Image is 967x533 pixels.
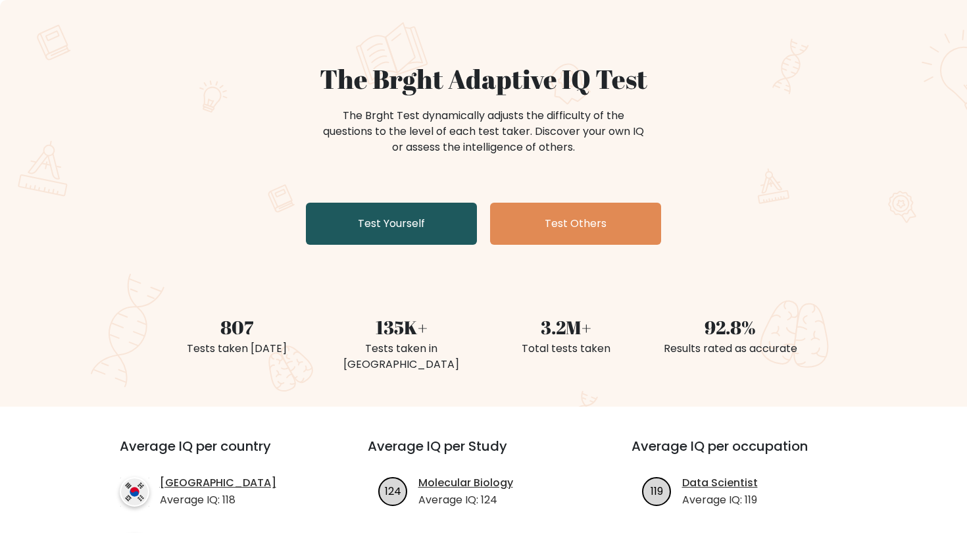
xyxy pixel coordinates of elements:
[160,492,276,508] p: Average IQ: 118
[682,475,758,491] a: Data Scientist
[368,438,600,470] h3: Average IQ per Study
[656,341,805,357] div: Results rated as accurate
[120,477,149,507] img: country
[319,108,648,155] div: The Brght Test dynamically adjusts the difficulty of the questions to the level of each test take...
[418,492,513,508] p: Average IQ: 124
[327,313,476,341] div: 135K+
[656,313,805,341] div: 92.8%
[651,483,663,498] text: 119
[162,63,805,95] h1: The Brght Adaptive IQ Test
[306,203,477,245] a: Test Yourself
[385,483,401,498] text: 124
[162,341,311,357] div: Tests taken [DATE]
[491,313,640,341] div: 3.2M+
[490,203,661,245] a: Test Others
[682,492,758,508] p: Average IQ: 119
[120,438,320,470] h3: Average IQ per country
[632,438,864,470] h3: Average IQ per occupation
[160,475,276,491] a: [GEOGRAPHIC_DATA]
[491,341,640,357] div: Total tests taken
[162,313,311,341] div: 807
[418,475,513,491] a: Molecular Biology
[327,341,476,372] div: Tests taken in [GEOGRAPHIC_DATA]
